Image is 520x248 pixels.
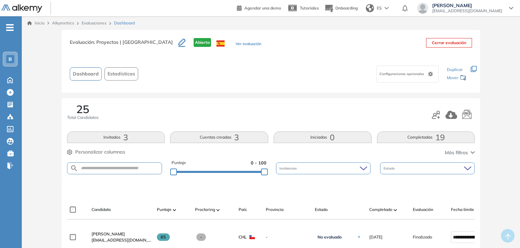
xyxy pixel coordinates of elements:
button: Ver evaluación [235,41,261,48]
img: [missing "en.ARROW_ALT" translation] [394,209,397,211]
span: Estado [384,166,396,171]
span: - [196,233,206,241]
img: CHL [249,235,255,239]
button: Más filtros [445,149,475,156]
i: - [6,27,14,28]
div: Estado [380,162,475,174]
span: No evaluado [318,234,342,240]
a: Inicio [27,20,45,26]
img: ESP [216,40,225,47]
span: Agendar una demo [244,5,281,11]
div: Configuraciones opcionales [376,66,439,83]
button: Estadísticas [104,67,138,81]
span: [PERSON_NAME] [92,231,125,236]
button: Dashboard [70,67,102,81]
h3: Evaluación [70,38,178,52]
img: world [366,4,374,12]
span: : Proyectos | [GEOGRAPHIC_DATA] [94,39,173,45]
button: Onboarding [324,1,358,16]
span: Alkymetrics [52,20,74,25]
span: Dashboard [73,70,99,77]
span: Candidato [92,207,111,213]
span: Completado [369,207,392,213]
button: Cerrar evaluación [426,38,472,48]
span: Configuraciones opcionales [379,71,425,76]
a: Agendar una demo [237,3,281,12]
span: [DATE] [369,234,383,240]
span: Puntaje [157,207,172,213]
span: Personalizar columnas [75,148,125,156]
span: B [9,56,12,62]
span: Tutoriales [300,5,319,11]
span: Total Candidatos [67,114,99,121]
span: Estado [315,207,328,213]
a: Evaluaciones [82,20,107,25]
img: [missing "en.ARROW_ALT" translation] [173,209,176,211]
span: [EMAIL_ADDRESS][DOMAIN_NAME] [92,237,151,243]
span: Abierta [194,38,211,47]
button: Completadas19 [377,131,475,143]
span: Provincia [266,207,283,213]
span: 25 [76,104,89,114]
span: Dashboard [114,20,135,26]
button: Cuentas creadas3 [170,131,268,143]
span: 85 [157,233,170,241]
span: Puntaje [172,160,186,166]
img: arrow [385,7,389,10]
span: [PERSON_NAME] [432,3,502,8]
span: Proctoring [195,207,215,213]
span: País [239,207,247,213]
button: Personalizar columnas [67,148,125,156]
a: [PERSON_NAME] [92,231,151,237]
div: Widget de chat [398,170,520,248]
span: Estadísticas [108,70,135,77]
span: 0 - 100 [251,160,266,166]
span: [EMAIL_ADDRESS][DOMAIN_NAME] [432,8,502,14]
img: SEARCH_ALT [70,164,78,173]
span: Onboarding [335,5,358,11]
img: Logo [1,4,42,13]
iframe: Chat Widget [398,170,520,248]
button: Iniciadas0 [274,131,372,143]
span: Incidencias [279,166,298,171]
div: Mover [447,72,467,85]
span: - [266,234,309,240]
span: ES [377,5,382,11]
span: Más filtros [445,149,468,156]
img: [missing "en.ARROW_ALT" translation] [216,209,220,211]
span: CHL [239,234,247,240]
div: Incidencias [276,162,371,174]
button: Invitados3 [67,131,165,143]
span: Duplicar [447,67,462,72]
img: Ícono de flecha [357,235,361,239]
